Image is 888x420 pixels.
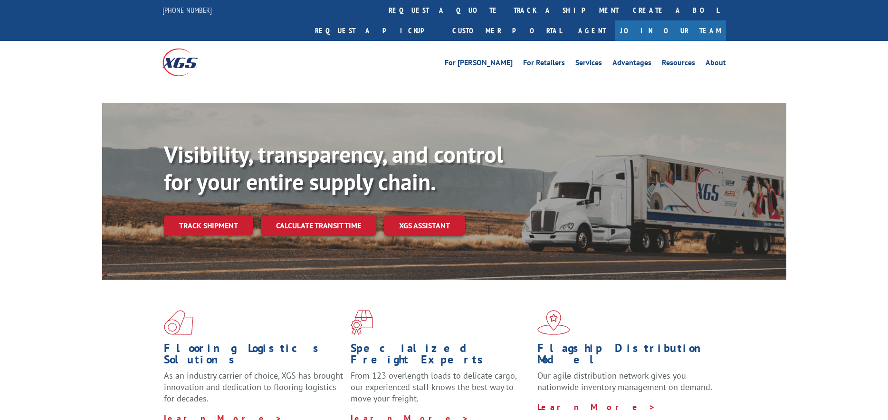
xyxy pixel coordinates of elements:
[523,59,565,69] a: For Retailers
[308,20,445,41] a: Request a pickup
[445,59,513,69] a: For [PERSON_NAME]
[445,20,569,41] a: Customer Portal
[164,370,343,404] span: As an industry carrier of choice, XGS has brought innovation and dedication to flooring logistics...
[706,59,726,69] a: About
[612,59,651,69] a: Advantages
[575,59,602,69] a: Services
[537,401,656,412] a: Learn More >
[537,310,570,335] img: xgs-icon-flagship-distribution-model-red
[569,20,615,41] a: Agent
[261,215,376,236] a: Calculate transit time
[384,215,465,236] a: XGS ASSISTANT
[351,342,530,370] h1: Specialized Freight Experts
[164,139,503,196] b: Visibility, transparency, and control for your entire supply chain.
[164,342,344,370] h1: Flooring Logistics Solutions
[164,215,253,235] a: Track shipment
[351,370,530,412] p: From 123 overlength loads to delicate cargo, our experienced staff knows the best way to move you...
[537,342,717,370] h1: Flagship Distribution Model
[537,370,712,392] span: Our agile distribution network gives you nationwide inventory management on demand.
[615,20,726,41] a: Join Our Team
[662,59,695,69] a: Resources
[164,310,193,335] img: xgs-icon-total-supply-chain-intelligence-red
[351,310,373,335] img: xgs-icon-focused-on-flooring-red
[162,5,212,15] a: [PHONE_NUMBER]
